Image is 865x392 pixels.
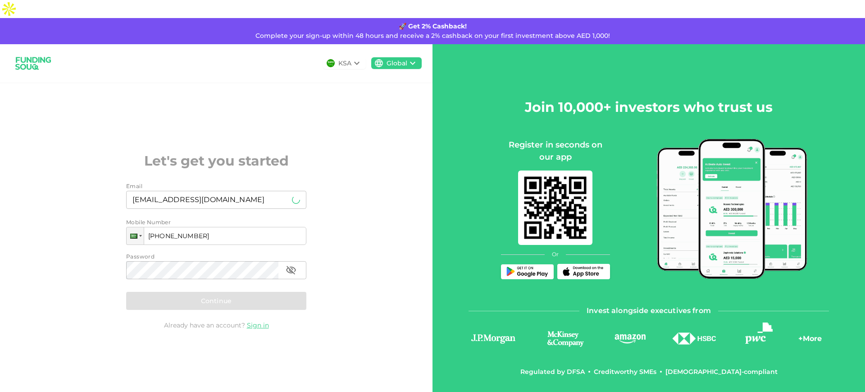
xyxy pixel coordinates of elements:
[126,321,306,330] div: Already have an account?
[387,59,407,68] div: Global
[501,139,610,163] div: Register in seconds on our app
[126,261,278,279] input: password
[613,333,647,344] img: logo
[798,333,822,349] div: + More
[587,304,711,317] span: Invest alongside executives from
[539,330,592,347] img: logo
[255,32,610,40] span: Complete your sign-up within 48 hours and receive a 2% cashback on your first investment above AE...
[127,227,144,244] div: Saudi Arabia: + 966
[126,253,155,260] span: Password
[505,267,550,277] img: Play Store
[126,183,142,189] span: Email
[520,367,585,376] div: Regulated by DFSA
[399,22,467,30] strong: 🚀 Get 2% Cashback!
[126,151,306,171] h2: Let's get you started
[11,51,56,75] img: logo
[672,332,717,345] img: logo
[327,59,335,67] img: flag-sa.b9a346574cdc8950dd34b50780441f57.svg
[594,367,656,376] div: Creditworthy SMEs
[247,321,269,329] a: Sign in
[657,139,808,279] img: mobile-app
[126,227,306,245] input: 1 (702) 123-4567
[469,332,518,345] img: logo
[525,97,773,117] h2: Join 10,000+ investors who trust us
[518,171,592,245] img: mobile-app
[561,266,606,277] img: App Store
[126,218,171,227] span: Mobile Number
[126,191,288,209] input: email
[665,367,778,376] div: [DEMOGRAPHIC_DATA]-compliant
[552,250,559,258] span: Or
[338,59,351,68] div: KSA
[745,323,773,343] img: logo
